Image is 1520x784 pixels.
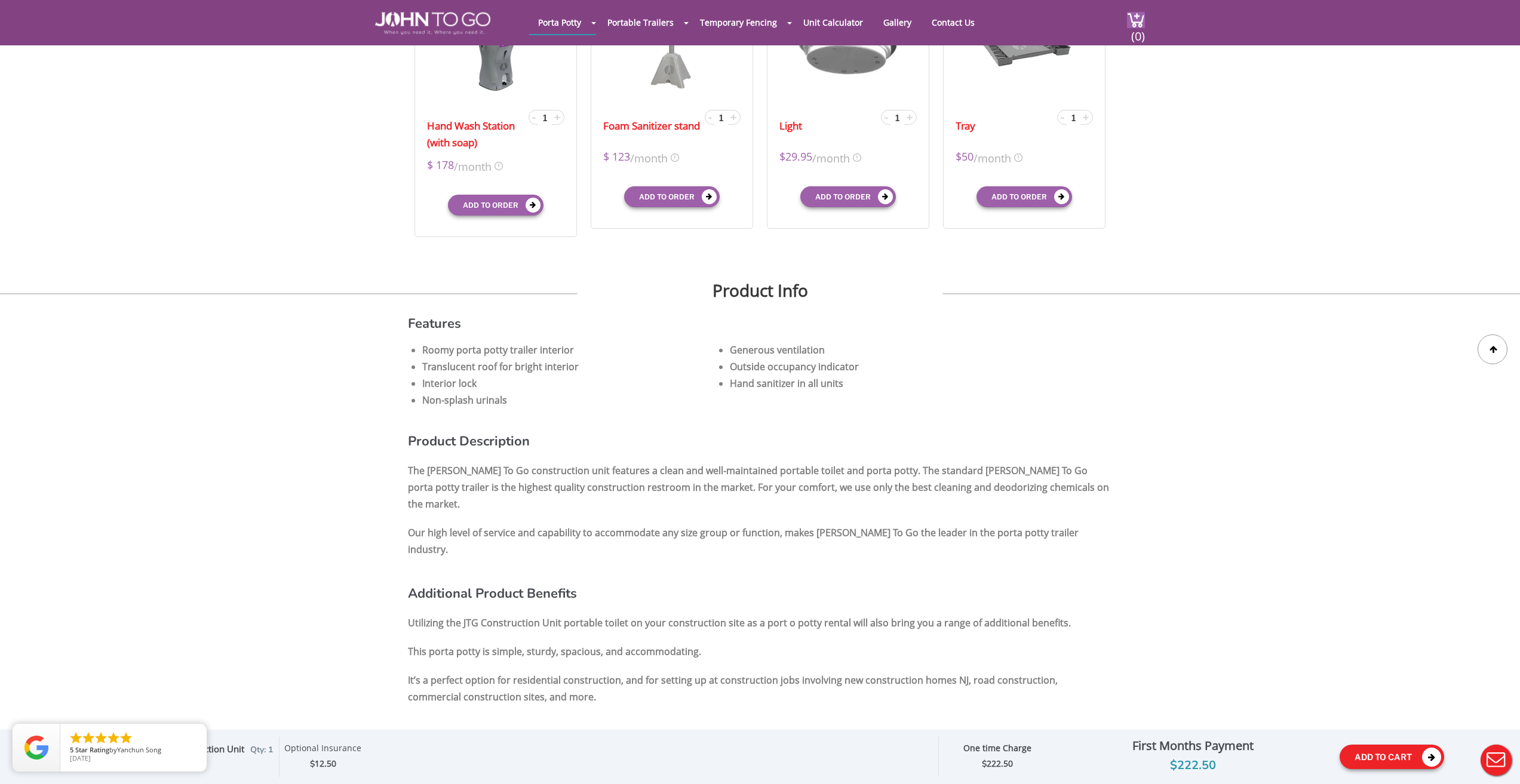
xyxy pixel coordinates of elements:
[730,375,1024,392] li: Hand sanitizer in all units
[1014,153,1022,162] img: icon
[1127,12,1145,28] img: cart a
[1340,745,1444,769] button: Add To Cart
[408,573,1113,599] h3: Additional Product Benefits
[106,731,121,745] li: 
[982,758,1013,770] strong: $
[495,162,503,170] img: icon
[94,731,108,745] li: 
[315,758,336,769] span: 12.50
[1131,19,1145,44] span: (0)
[448,195,543,216] button: Add to order
[730,342,1024,358] li: Generous ventilation
[119,731,133,745] li: 
[923,11,984,34] a: Contact Us
[874,11,920,34] a: Gallery
[70,745,73,754] span: 5
[554,110,560,124] span: +
[1061,110,1064,124] span: -
[800,186,896,207] button: Add to order
[691,11,786,34] a: Temporary Fencing
[422,375,716,392] li: Interior lock
[529,11,590,34] a: Porta Potty
[963,742,1031,754] strong: One time Charge
[408,720,1113,747] h3: Specs / Setup Information
[779,149,812,166] span: $29.95
[1056,756,1331,775] div: $222.50
[603,118,700,134] a: Foam Sanitizer stand
[408,459,1113,515] p: The [PERSON_NAME] To Go construction unit features a clean and well-maintained portable toilet an...
[987,758,1013,769] span: 222.50
[422,392,716,408] li: Non-splash urinals
[408,669,1113,708] p: It’s a perfect option for residential construction, and for setting up at construction jobs invol...
[408,420,1113,447] h3: Product Description
[427,157,454,174] span: $ 178
[70,754,91,763] span: [DATE]
[1056,736,1331,756] div: First Months Payment
[624,186,720,207] button: Add to order
[598,11,683,34] a: Portable Trailers
[284,757,361,771] div: $
[532,110,536,124] span: -
[284,743,361,757] div: Optional Insurance
[708,110,712,124] span: -
[974,149,1011,166] span: /month
[427,118,526,151] a: Hand Wash Station (with soap)
[70,746,197,755] span: by
[408,521,1113,561] p: Our high level of service and capability to accommodate any size group or function, makes [PERSON...
[117,745,161,754] span: Yanchun Song
[81,731,96,745] li: 
[853,153,861,162] img: icon
[250,744,273,755] span: Qty: 1
[603,149,630,166] span: $ 123
[779,118,802,134] a: Light
[1472,736,1520,784] button: Live Chat
[375,12,490,35] img: JOHN to go
[454,157,492,174] span: /month
[794,11,872,34] a: Unit Calculator
[408,318,1113,330] h3: Features
[730,358,1024,375] li: Outside occupancy indicator
[671,153,679,162] img: icon
[907,110,913,124] span: +
[956,149,974,166] span: $50
[422,358,716,375] li: Translucent roof for bright interior
[422,342,716,358] li: Roomy porta potty trailer interior
[408,640,1113,663] p: This porta potty is simple, sturdy, spacious, and accommodating.
[885,110,888,124] span: -
[956,118,975,134] a: Tray
[730,110,736,124] span: +
[75,745,109,754] span: Star Rating
[24,736,48,760] img: Review Rating
[408,611,1113,634] p: Utilizing the JTG Construction Unit portable toilet on your construction site as a port o potty r...
[630,149,668,166] span: /month
[977,186,1072,207] button: Add to order
[1083,110,1089,124] span: +
[69,731,83,745] li: 
[812,149,850,166] span: /month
